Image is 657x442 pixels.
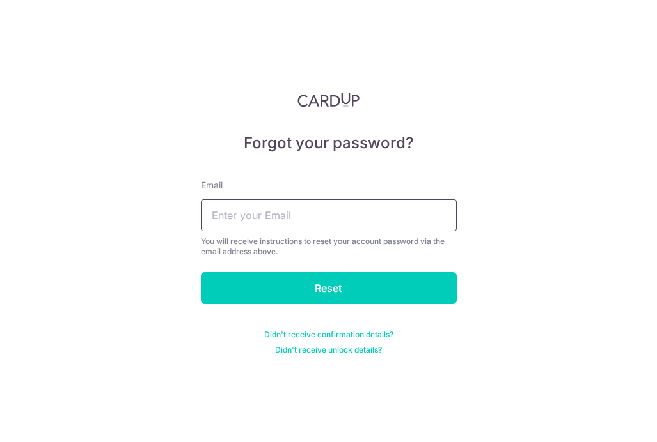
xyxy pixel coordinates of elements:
input: Enter your Email [201,199,457,231]
a: Didn't receive unlock details? [275,345,382,355]
div: You will receive instructions to reset your account password via the email address above. [201,236,457,257]
img: CardUp Logo [297,92,360,107]
a: Didn't receive confirmation details? [264,330,393,340]
h5: Forgot your password? [201,133,457,153]
label: Email [201,179,223,192]
input: Reset [201,272,457,304]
